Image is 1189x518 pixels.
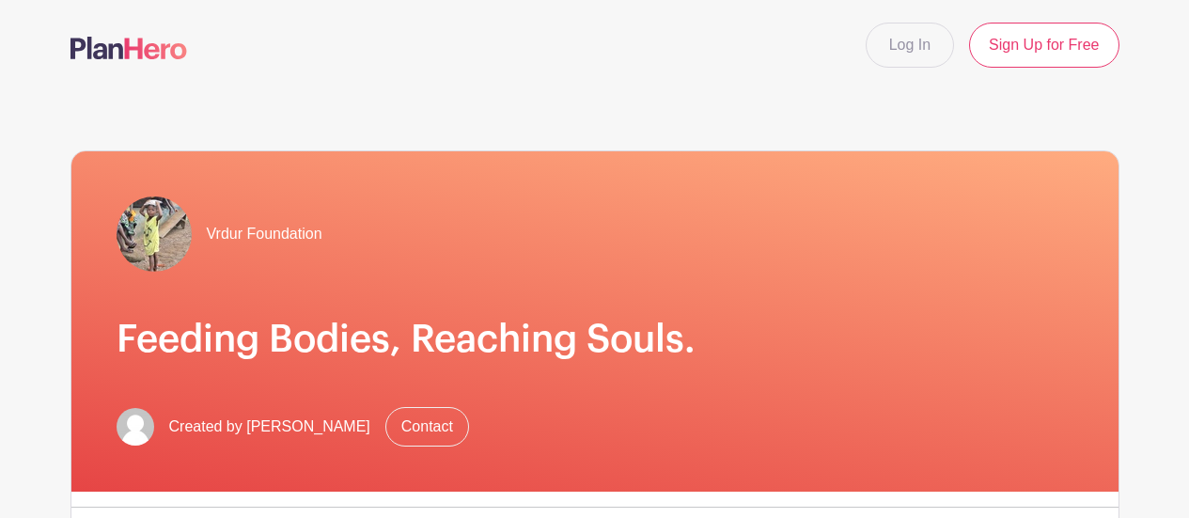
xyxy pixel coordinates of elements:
h1: Feeding Bodies, Reaching Souls. [117,317,1073,362]
span: Vrdur Foundation [207,223,322,245]
img: default-ce2991bfa6775e67f084385cd625a349d9dcbb7a52a09fb2fda1e96e2d18dcdb.png [117,408,154,446]
img: IMG_4881.jpeg [117,196,192,272]
span: Created by [PERSON_NAME] [169,416,370,438]
img: logo-507f7623f17ff9eddc593b1ce0a138ce2505c220e1c5a4e2b4648c50719b7d32.svg [70,37,187,59]
a: Contact [385,407,469,447]
a: Log In [866,23,954,68]
a: Sign Up for Free [969,23,1119,68]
